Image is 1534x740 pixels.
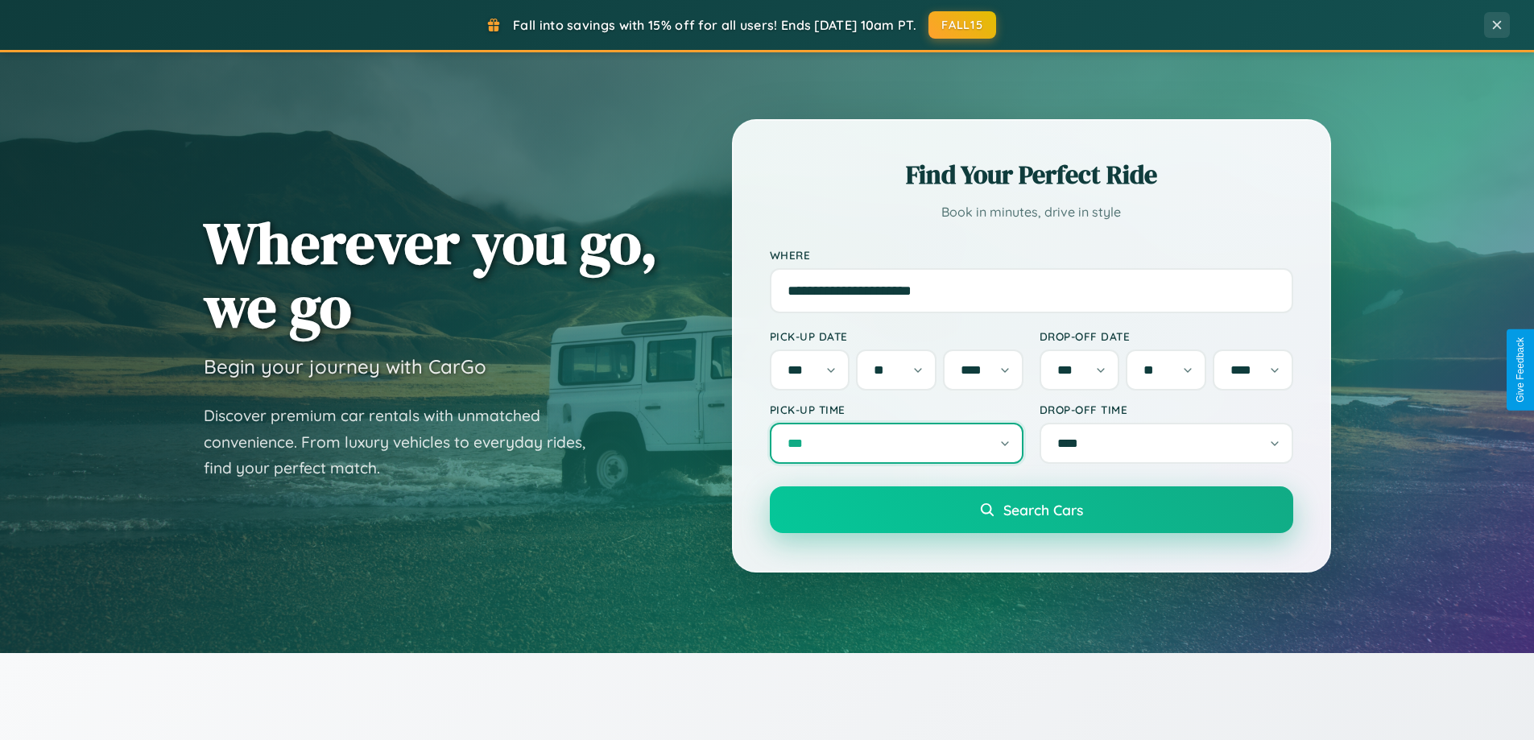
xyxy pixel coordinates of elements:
button: Search Cars [770,486,1293,533]
label: Pick-up Date [770,329,1023,343]
label: Pick-up Time [770,403,1023,416]
h3: Begin your journey with CarGo [204,354,486,378]
label: Drop-off Time [1040,403,1293,416]
div: Give Feedback [1515,337,1526,403]
label: Drop-off Date [1040,329,1293,343]
p: Discover premium car rentals with unmatched convenience. From luxury vehicles to everyday rides, ... [204,403,606,482]
button: FALL15 [928,11,996,39]
h2: Find Your Perfect Ride [770,157,1293,192]
p: Book in minutes, drive in style [770,201,1293,224]
span: Fall into savings with 15% off for all users! Ends [DATE] 10am PT. [513,17,916,33]
label: Where [770,248,1293,262]
h1: Wherever you go, we go [204,211,658,338]
span: Search Cars [1003,501,1083,519]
